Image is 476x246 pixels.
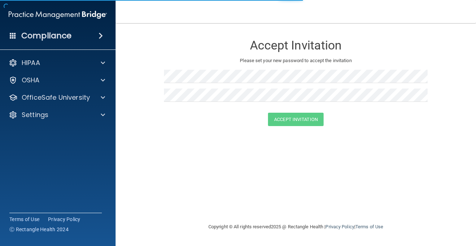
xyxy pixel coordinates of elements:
h3: Accept Invitation [164,39,428,52]
div: Copyright © All rights reserved 2025 @ Rectangle Health | | [164,215,428,238]
h4: Compliance [21,31,72,41]
img: PMB logo [9,8,107,22]
a: Settings [9,111,105,119]
a: HIPAA [9,59,105,67]
a: Terms of Use [355,224,383,229]
a: OfficeSafe University [9,93,105,102]
a: Privacy Policy [48,216,81,223]
p: OfficeSafe University [22,93,90,102]
p: Please set your new password to accept the invitation [169,56,422,65]
a: Privacy Policy [325,224,354,229]
button: Accept Invitation [268,113,324,126]
a: Terms of Use [9,216,39,223]
p: OSHA [22,76,40,85]
span: Ⓒ Rectangle Health 2024 [9,226,69,233]
a: OSHA [9,76,105,85]
p: HIPAA [22,59,40,67]
p: Settings [22,111,48,119]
